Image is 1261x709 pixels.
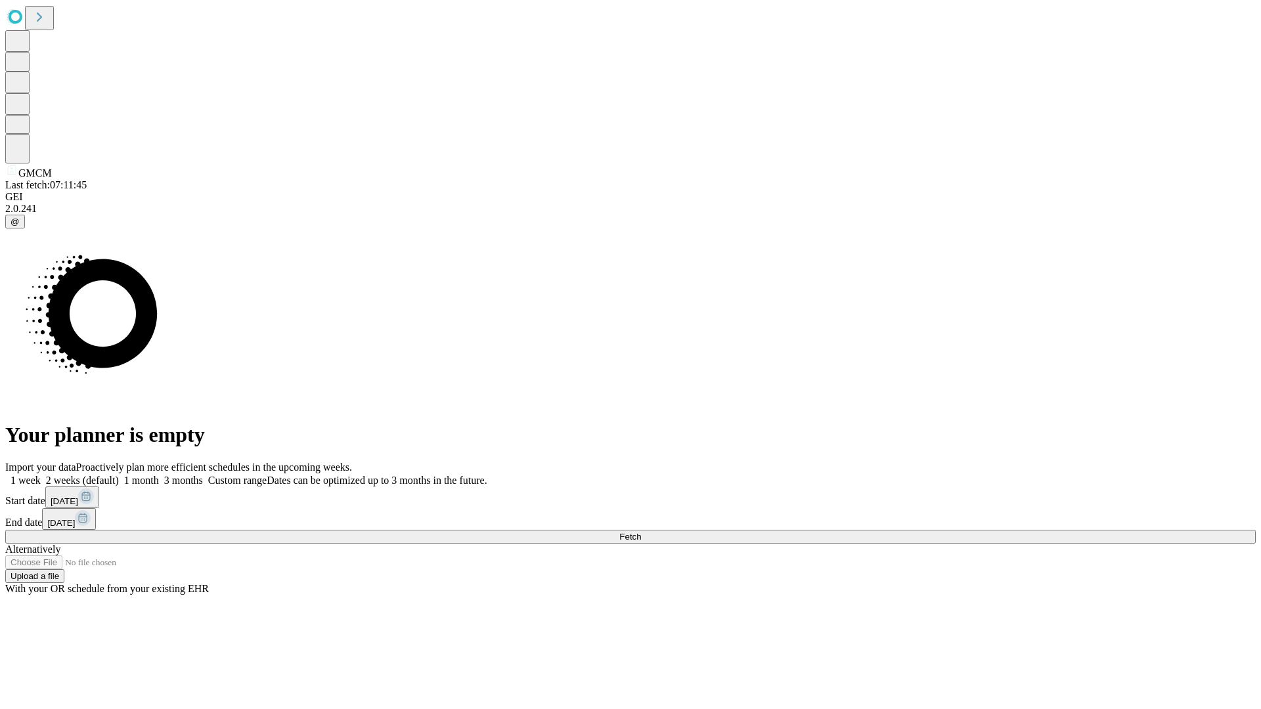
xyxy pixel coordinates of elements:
[46,475,119,486] span: 2 weeks (default)
[42,508,96,530] button: [DATE]
[18,167,52,179] span: GMCM
[5,486,1256,508] div: Start date
[5,462,76,473] span: Import your data
[47,518,75,528] span: [DATE]
[5,191,1256,203] div: GEI
[11,217,20,226] span: @
[5,215,25,228] button: @
[619,532,641,542] span: Fetch
[11,475,41,486] span: 1 week
[5,530,1256,544] button: Fetch
[124,475,159,486] span: 1 month
[5,583,209,594] span: With your OR schedule from your existing EHR
[164,475,203,486] span: 3 months
[5,423,1256,447] h1: Your planner is empty
[5,179,87,190] span: Last fetch: 07:11:45
[5,203,1256,215] div: 2.0.241
[5,569,64,583] button: Upload a file
[5,544,60,555] span: Alternatively
[5,508,1256,530] div: End date
[267,475,487,486] span: Dates can be optimized up to 3 months in the future.
[51,496,78,506] span: [DATE]
[208,475,267,486] span: Custom range
[76,462,352,473] span: Proactively plan more efficient schedules in the upcoming weeks.
[45,486,99,508] button: [DATE]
